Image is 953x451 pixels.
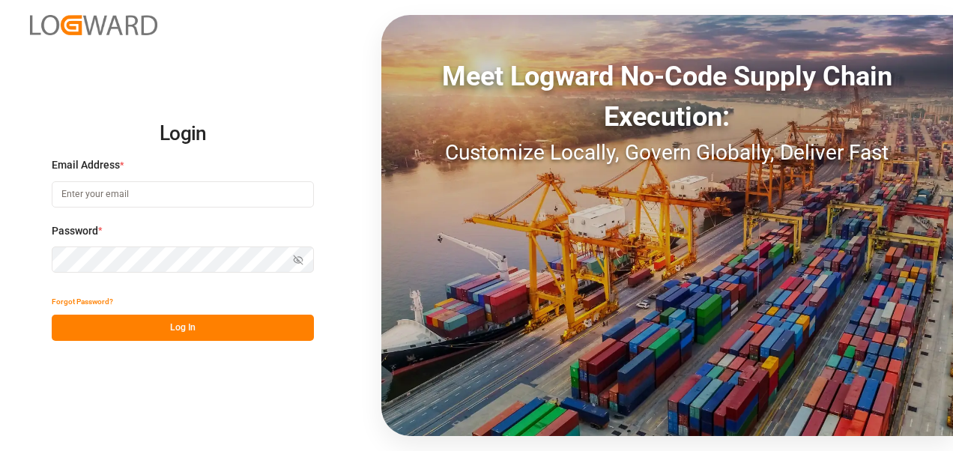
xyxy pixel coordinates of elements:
button: Log In [52,315,314,341]
img: Logward_new_orange.png [30,15,157,35]
span: Email Address [52,157,120,173]
button: Forgot Password? [52,288,113,315]
div: Meet Logward No-Code Supply Chain Execution: [381,56,953,137]
span: Password [52,223,98,239]
div: Customize Locally, Govern Globally, Deliver Fast [381,137,953,169]
h2: Login [52,110,314,158]
input: Enter your email [52,181,314,208]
